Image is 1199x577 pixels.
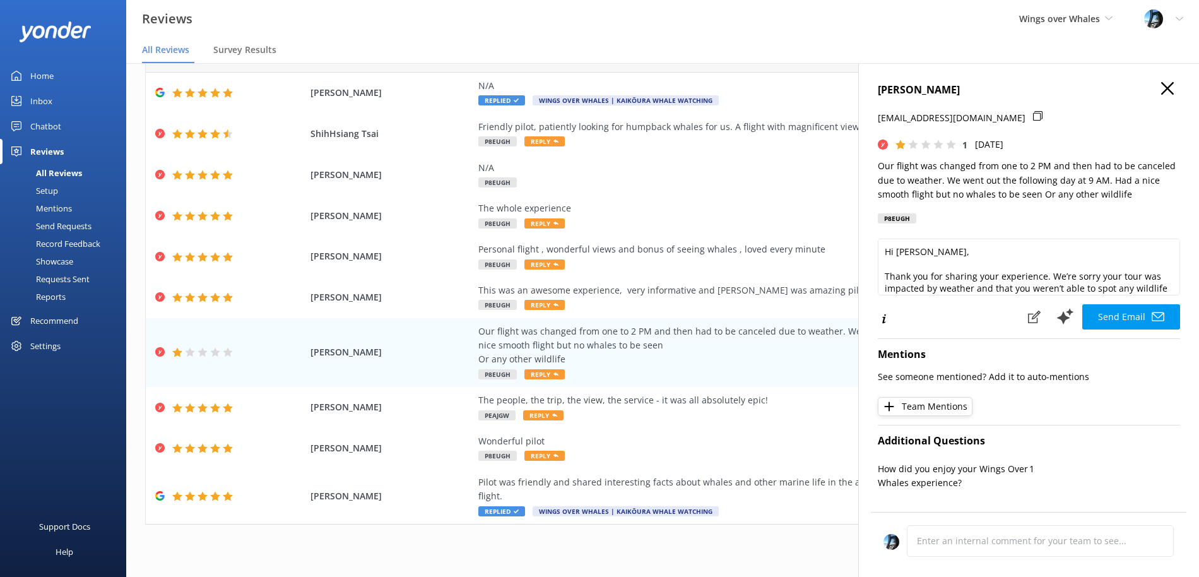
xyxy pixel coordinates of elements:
textarea: Hi [PERSON_NAME], Thank you for sharing your experience. We’re sorry your tour was impacted by we... [878,239,1180,295]
span: Reply [523,410,564,420]
button: Team Mentions [878,397,972,416]
div: Home [30,63,54,88]
a: Record Feedback [8,235,126,253]
div: This was an awesome experience, very informative and [PERSON_NAME] was amazing pilot who kept che... [478,283,1053,297]
span: Reply [524,136,565,146]
div: Personal flight , wonderful views and bonus of seeing whales , loved every minute [478,242,1053,256]
span: [PERSON_NAME] [310,489,472,503]
a: Setup [8,182,126,199]
button: Send Email [1082,304,1180,330]
div: N/A [478,79,1053,93]
div: Settings [30,333,61,359]
div: Inbox [30,88,52,114]
span: P8EUGH [478,300,517,310]
img: 145-1635463833.jpg [1144,9,1163,28]
h3: Reviews [142,9,192,29]
span: [PERSON_NAME] [310,345,472,359]
div: Requests Sent [8,270,90,288]
span: P8EUGH [478,218,517,229]
p: [PERSON_NAME], the pilot [1029,511,1181,525]
div: The whole experience [478,201,1053,215]
div: Reviews [30,139,64,164]
span: ShihHsiang Tsai [310,127,472,141]
div: Setup [8,182,58,199]
p: How did you enjoy your Wings Over Whales experience? [878,462,1029,491]
span: P8EUGH [478,177,517,187]
span: [PERSON_NAME] [310,209,472,223]
p: [DATE] [975,138,1003,152]
a: All Reviews [8,164,126,182]
p: 1 [1029,462,1181,476]
span: Reply [524,369,565,379]
span: [PERSON_NAME] [310,168,472,182]
span: Reply [524,218,565,229]
span: P8EUGH [478,451,517,461]
h4: Mentions [878,347,1180,363]
div: The people, the trip, the view, the service - it was all absolutely epic! [478,393,1053,407]
span: [PERSON_NAME] [310,400,472,414]
a: Mentions [8,199,126,217]
span: Replied [478,506,525,516]
span: 1 [962,139,967,151]
span: P8EUGH [478,259,517,270]
div: Friendly pilot, patiently looking for humpback whales for us. A flight with magnificent views of ... [478,120,1053,134]
div: Pilot was friendly and shared interesting facts about whales and other marine life in the area. F... [478,475,1053,504]
span: Reply [524,451,565,461]
a: Showcase [8,253,126,270]
div: Our flight was changed from one to 2 PM and then had to be canceled due to weather. We went out t... [478,324,1053,367]
div: Recommend [30,308,78,333]
span: PEAJGW [478,410,516,420]
a: Send Requests [8,217,126,235]
span: All Reviews [142,44,189,56]
p: See someone mentioned? Add it to auto-mentions [878,370,1180,384]
div: Support Docs [39,514,90,539]
h4: [PERSON_NAME] [878,82,1180,98]
span: Wings Over Whales | Kaikōura Whale Watching [533,95,719,105]
span: [PERSON_NAME] [310,290,472,304]
span: Wings over Whales [1019,13,1100,25]
span: Wings Over Whales | Kaikōura Whale Watching [533,506,719,516]
span: P8EUGH [478,369,517,379]
p: What was the best part of the experience? [878,511,1029,539]
div: P8EUGH [878,213,916,223]
div: Help [56,539,73,564]
div: Wonderful pilot [478,434,1053,448]
p: Our flight was changed from one to 2 PM and then had to be canceled due to weather. We went out t... [878,159,1180,201]
span: P8EUGH [478,136,517,146]
div: Record Feedback [8,235,100,253]
div: Mentions [8,199,72,217]
div: Showcase [8,253,73,270]
span: Survey Results [213,44,276,56]
img: yonder-white-logo.png [19,21,92,42]
div: All Reviews [8,164,82,182]
span: Replied [478,95,525,105]
button: Close [1161,82,1174,96]
a: Requests Sent [8,270,126,288]
a: Reports [8,288,126,306]
span: [PERSON_NAME] [310,441,472,455]
span: [PERSON_NAME] [310,249,472,263]
div: Reports [8,288,66,306]
img: 145-1635463833.jpg [883,534,899,550]
span: [PERSON_NAME] [310,86,472,100]
div: Chatbot [30,114,61,139]
span: Reply [524,259,565,270]
p: [EMAIL_ADDRESS][DOMAIN_NAME] [878,111,1025,125]
h4: Additional Questions [878,433,1180,449]
span: Reply [524,300,565,310]
div: N/A [478,161,1053,175]
div: Send Requests [8,217,92,235]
